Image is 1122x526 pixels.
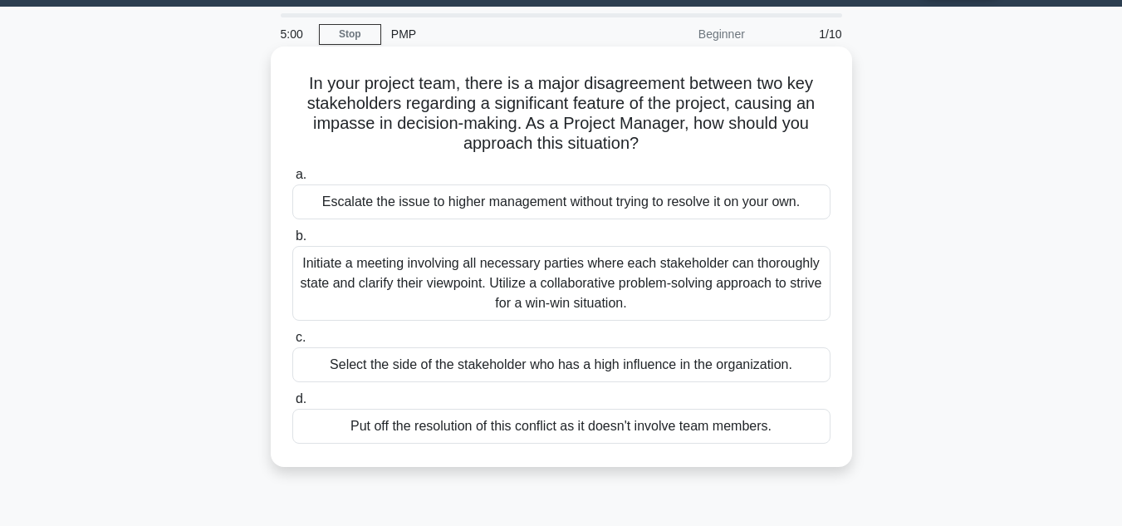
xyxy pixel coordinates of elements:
[296,391,306,406] span: d.
[755,17,852,51] div: 1/10
[296,330,306,344] span: c.
[381,17,610,51] div: PMP
[610,17,755,51] div: Beginner
[319,24,381,45] a: Stop
[292,409,830,444] div: Put off the resolution of this conflict as it doesn't involve team members.
[296,229,306,243] span: b.
[292,246,830,321] div: Initiate a meeting involving all necessary parties where each stakeholder can thoroughly state an...
[291,73,832,155] h5: In your project team, there is a major disagreement between two key stakeholders regarding a sign...
[296,167,306,181] span: a.
[292,184,830,219] div: Escalate the issue to higher management without trying to resolve it on your own.
[292,347,830,382] div: Select the side of the stakeholder who has a high influence in the organization.
[271,17,319,51] div: 5:00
